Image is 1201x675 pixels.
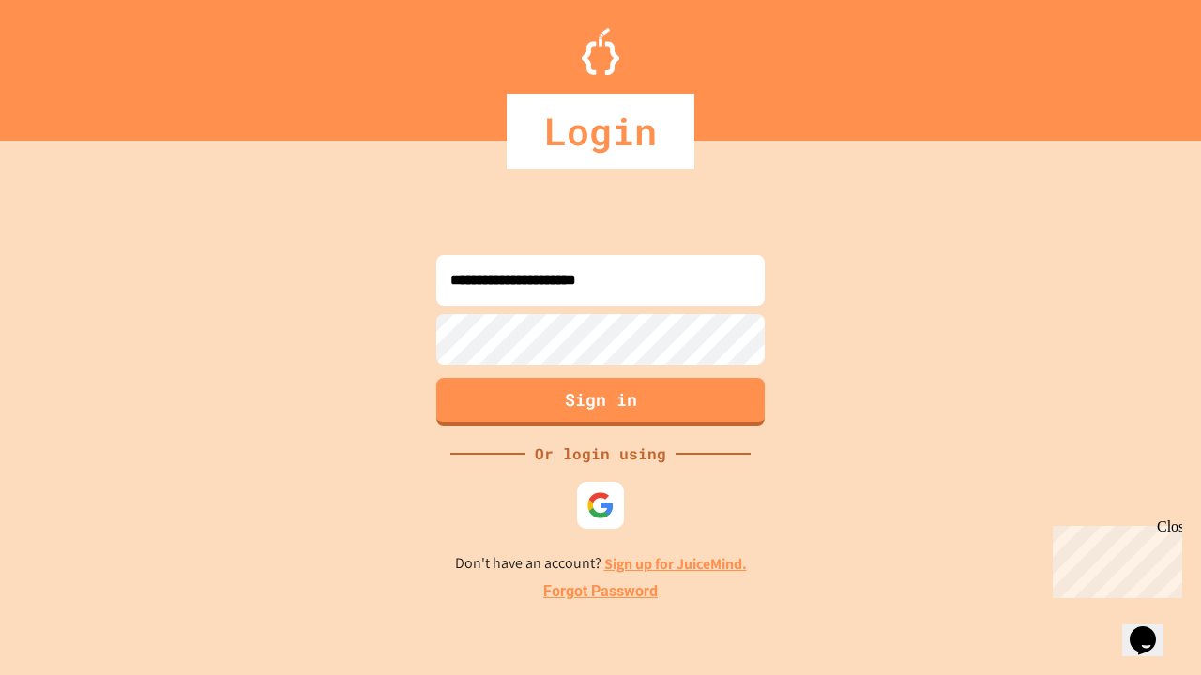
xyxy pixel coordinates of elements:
iframe: chat widget [1045,518,1182,598]
button: Sign in [436,378,765,426]
iframe: chat widget [1122,600,1182,656]
div: Or login using [525,442,676,465]
img: google-icon.svg [586,491,615,519]
p: Don't have an account? [455,552,747,576]
div: Login [507,94,694,169]
a: Forgot Password [543,580,658,603]
a: Sign up for JuiceMind. [604,554,747,574]
div: Chat with us now!Close [8,7,129,119]
img: Logo.svg [582,28,619,75]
